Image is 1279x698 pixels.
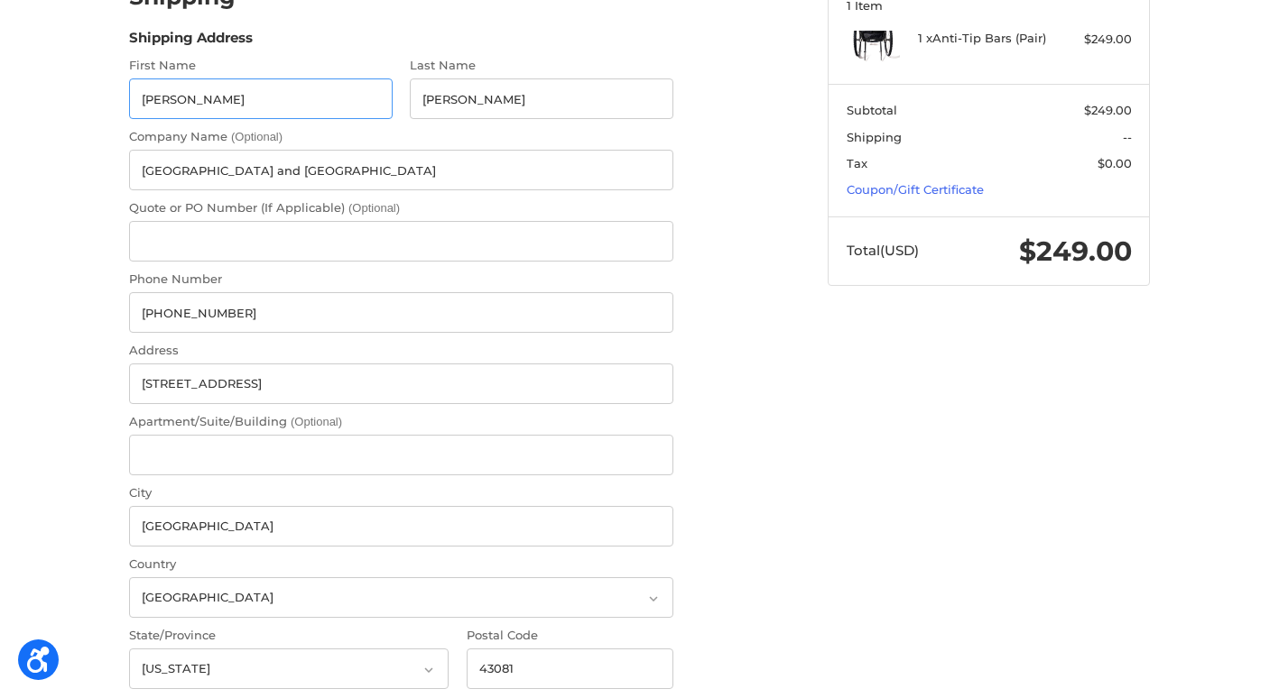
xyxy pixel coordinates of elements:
label: State/Province [129,627,449,645]
span: Shipping [847,130,902,144]
span: Tax [847,156,867,170]
h4: 1 x Anti-Tip Bars (Pair) [918,31,1056,45]
span: -- [1123,130,1132,144]
label: Phone Number [129,271,673,289]
span: Subtotal [847,103,897,117]
label: Apartment/Suite/Building [129,413,673,431]
span: $249.00 [1084,103,1132,117]
label: Company Name [129,128,673,146]
label: City [129,484,673,502]
label: Address [129,342,673,360]
label: Last Name [410,57,673,75]
label: Postal Code [467,627,674,645]
span: $0.00 [1098,156,1132,170]
legend: Shipping Address [129,28,253,57]
span: $249.00 [1019,234,1132,268]
label: Quote or PO Number (If Applicable) [129,199,673,217]
small: (Optional) [291,415,342,428]
label: Country [129,556,673,574]
label: First Name [129,57,393,75]
div: $249.00 [1061,31,1132,49]
small: (Optional) [348,201,400,215]
a: Coupon/Gift Certificate [847,182,984,197]
span: Total (USD) [847,242,919,259]
small: (Optional) [231,130,283,143]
